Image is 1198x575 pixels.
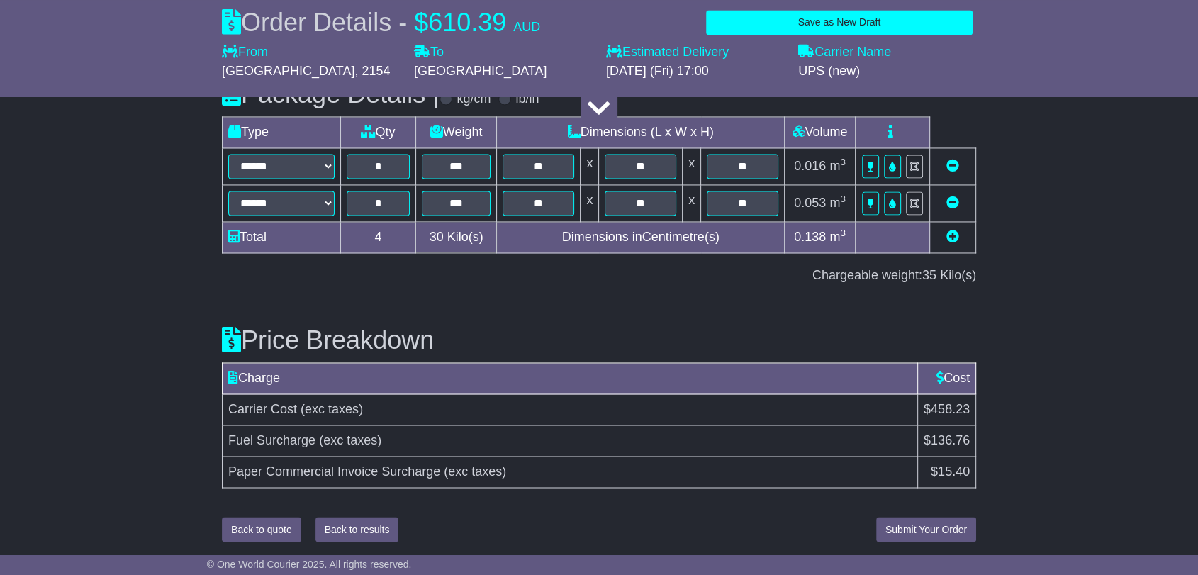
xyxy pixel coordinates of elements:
label: From [222,45,268,60]
span: $15.40 [931,464,970,479]
span: 30 [430,230,444,244]
td: Cost [917,363,975,394]
td: x [581,185,599,222]
span: (exc taxes) [319,433,381,447]
h3: Price Breakdown [222,326,976,355]
td: Kilo(s) [415,222,497,253]
span: Fuel Surcharge [228,433,315,447]
div: Order Details - [222,7,540,38]
a: Remove this item [946,196,959,210]
td: Type [223,117,341,148]
label: Estimated Delivery [606,45,784,60]
span: 0.053 [794,196,826,210]
span: Carrier Cost [228,402,297,416]
span: m [829,230,846,244]
button: Submit Your Order [876,517,976,542]
sup: 3 [840,157,846,167]
td: Dimensions in Centimetre(s) [497,222,785,253]
span: 610.39 [428,8,506,37]
span: 0.138 [794,230,826,244]
span: 0.016 [794,159,826,173]
span: $136.76 [924,433,970,447]
a: Add new item [946,230,959,244]
span: (exc taxes) [444,464,506,479]
td: Dimensions (L x W x H) [497,117,785,148]
span: © One World Courier 2025. All rights reserved. [207,559,412,570]
span: [GEOGRAPHIC_DATA] [222,64,354,78]
span: AUD [513,20,540,34]
div: [DATE] (Fri) 17:00 [606,64,784,79]
td: x [683,148,701,185]
span: , 2154 [354,64,390,78]
span: m [829,196,846,210]
div: Chargeable weight: Kilo(s) [222,268,976,284]
button: Back to quote [222,517,301,542]
sup: 3 [840,194,846,204]
sup: 3 [840,228,846,238]
td: Qty [341,117,416,148]
label: To [414,45,444,60]
a: Remove this item [946,159,959,173]
span: 35 [922,268,936,282]
button: Save as New Draft [706,10,973,35]
button: Back to results [315,517,399,542]
td: x [683,185,701,222]
span: $458.23 [924,402,970,416]
span: [GEOGRAPHIC_DATA] [414,64,547,78]
td: Volume [784,117,855,148]
td: 4 [341,222,416,253]
td: x [581,148,599,185]
span: Paper Commercial Invoice Surcharge [228,464,440,479]
span: Submit Your Order [885,523,967,535]
td: Charge [223,363,918,394]
td: Weight [415,117,497,148]
span: (exc taxes) [301,402,363,416]
span: $ [414,8,428,37]
td: Total [223,222,341,253]
label: Carrier Name [798,45,891,60]
span: m [829,159,846,173]
div: UPS (new) [798,64,976,79]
